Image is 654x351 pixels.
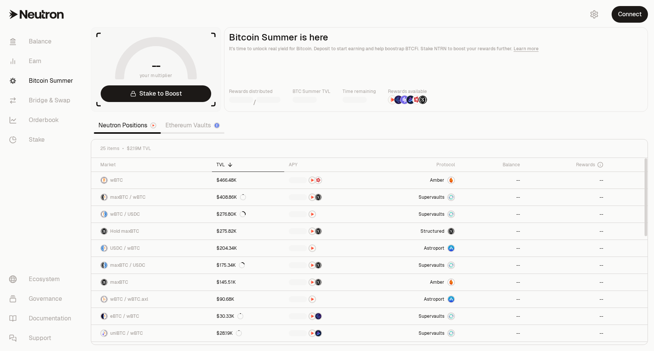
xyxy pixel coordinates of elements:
span: wBTC / wBTC.axl [110,296,148,302]
img: Bedrock Diamonds [315,330,321,336]
a: NTRNStructured Points [284,274,375,291]
a: wBTC LogowBTC [91,172,212,189]
img: Supervaults [448,330,454,336]
button: NTRNStructured Points [289,261,370,269]
span: Amber [430,177,444,183]
button: NTRNEtherFi Points [289,312,370,320]
span: Supervaults [419,262,444,268]
h1: -- [152,60,160,72]
span: eBTC / wBTC [110,313,139,319]
img: maxBTC Logo [101,279,107,285]
img: EtherFi Points [394,96,403,104]
img: EtherFi Points [315,313,321,319]
span: wBTC [110,177,123,183]
p: Rewards distributed [229,88,280,95]
img: wBTC Logo [104,194,107,200]
div: $145.51K [216,279,236,285]
span: $2.19M TVL [127,145,151,152]
img: uniBTC Logo [101,330,104,336]
a: -- [525,223,608,240]
h2: Bitcoin Summer is here [229,32,643,43]
a: -- [525,257,608,274]
a: Astroport [375,240,459,257]
a: SupervaultsSupervaults [375,257,459,274]
img: wBTC Logo [101,211,104,217]
img: Neutron Logo [151,123,156,128]
a: NTRNStructured Points [284,257,375,274]
a: Earn [3,51,82,71]
a: -- [525,274,608,291]
span: Supervaults [419,330,444,336]
span: Astroport [424,296,444,302]
img: USDC Logo [101,245,104,251]
div: TVL [216,162,280,168]
img: Solv Points [400,96,409,104]
a: NTRNStructured Points [284,189,375,206]
a: eBTC LogowBTC LogoeBTC / wBTC [91,308,212,325]
button: NTRNBedrock Diamonds [289,329,370,337]
div: $90.68K [216,296,234,302]
a: SupervaultsSupervaults [375,189,459,206]
img: NTRN [309,211,315,217]
img: Amber [448,177,454,183]
a: maxBTC LogowBTC LogomaxBTC / wBTC [91,189,212,206]
div: Balance [464,162,520,168]
a: maxBTC LogomaxBTC [91,274,212,291]
div: $28.19K [216,330,242,336]
img: Mars Fragments [315,177,321,183]
span: maxBTC [110,279,128,285]
img: Structured Points [315,228,321,234]
img: Structured Points [315,194,321,200]
a: AmberAmber [375,172,459,189]
span: Amber [430,279,444,285]
a: -- [525,172,608,189]
img: Bedrock Diamonds [406,96,415,104]
a: Ecosystem [3,269,82,289]
img: Supervaults [448,194,454,200]
img: maxBTC [448,228,454,234]
a: -- [459,325,525,342]
a: -- [525,308,608,325]
a: NTRN [284,240,375,257]
a: -- [459,189,525,206]
a: -- [525,291,608,308]
p: Time remaining [343,88,376,95]
span: Supervaults [419,194,444,200]
div: APY [289,162,370,168]
a: Documentation [3,309,82,328]
span: Structured [420,228,444,234]
a: -- [525,189,608,206]
a: Ethereum Vaults [161,118,224,133]
span: USDC / wBTC [110,245,140,251]
button: NTRNStructured Points [289,278,370,286]
a: -- [525,325,608,342]
img: maxBTC Logo [101,194,104,200]
a: uniBTC LogowBTC LogouniBTC / wBTC [91,325,212,342]
a: Support [3,328,82,348]
img: USDC Logo [104,211,107,217]
a: NTRN [284,291,375,308]
a: -- [459,206,525,223]
a: maxBTC LogoHold maxBTC [91,223,212,240]
a: AmberAmber [375,274,459,291]
div: $408.86K [216,194,246,200]
span: Hold maxBTC [110,228,139,234]
a: Learn more [514,46,539,52]
a: -- [525,206,608,223]
a: NTRNBedrock Diamonds [284,325,375,342]
button: NTRNStructured Points [289,227,370,235]
div: $204.34K [216,245,237,251]
img: wBTC Logo [104,330,107,336]
a: $276.80K [212,206,284,223]
a: $145.51K [212,274,284,291]
img: Mars Fragments [413,96,421,104]
img: NTRN [309,194,315,200]
p: It's time to unlock real yield for Bitcoin. Deposit to start earning and help boostrap BTCFi. Sta... [229,45,643,53]
span: your multiplier [140,72,173,79]
img: NTRN [309,245,315,251]
button: NTRN [289,295,370,303]
img: wBTC Logo [104,313,107,319]
a: $28.19K [212,325,284,342]
a: SupervaultsSupervaults [375,206,459,223]
img: wBTC Logo [104,245,107,251]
